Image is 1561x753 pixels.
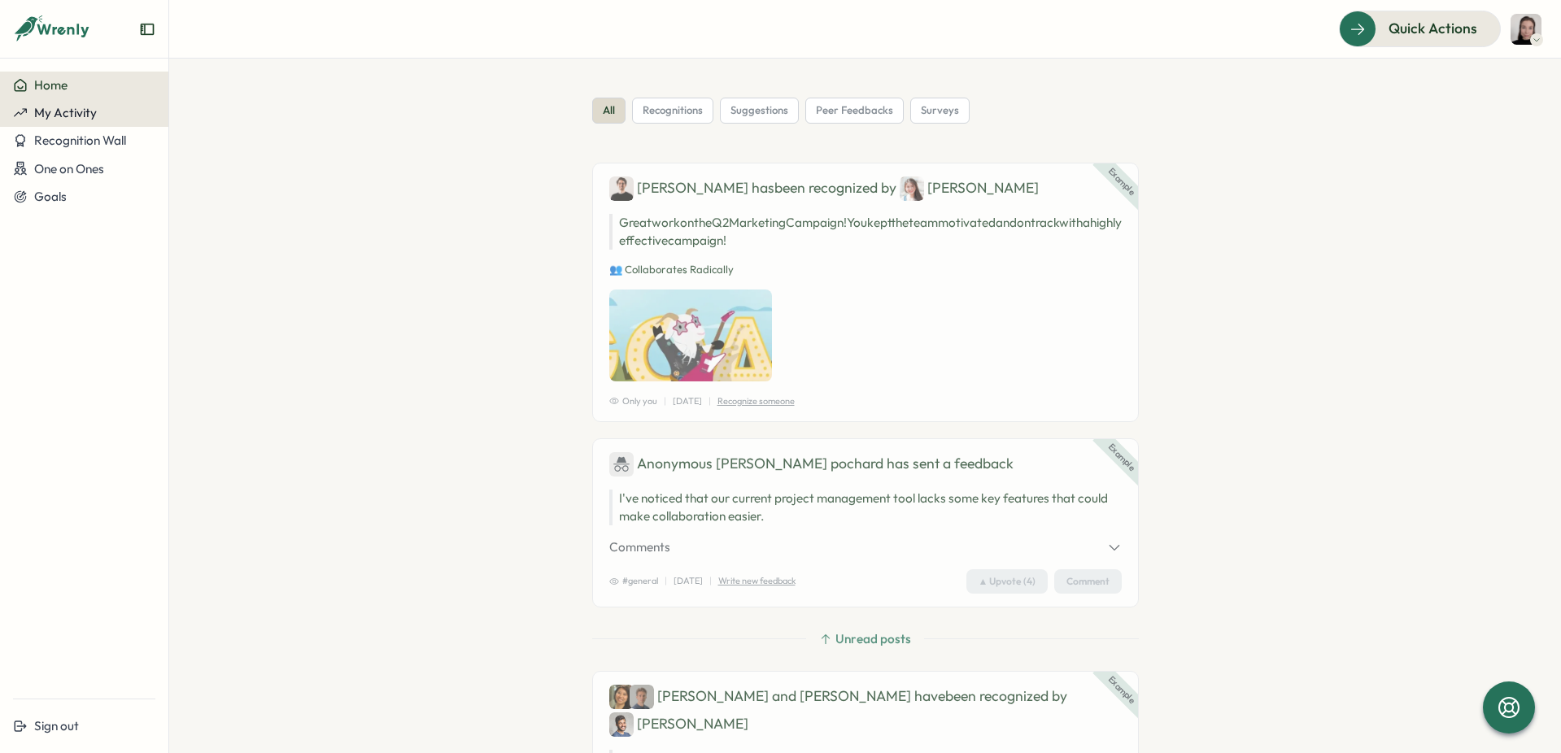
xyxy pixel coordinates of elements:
div: [PERSON_NAME] has been recognized by [609,176,1122,201]
span: recognitions [643,103,703,118]
span: surveys [921,103,959,118]
span: Recognition Wall [34,133,126,148]
span: suggestions [730,103,788,118]
p: Great work on the Q2 Marketing Campaign! You kept the team motivated and on track with a highly e... [609,214,1122,250]
p: | [709,574,712,588]
p: [DATE] [673,394,702,408]
span: peer feedbacks [816,103,893,118]
div: [PERSON_NAME] and [PERSON_NAME] have been recognized by [609,685,1122,737]
button: Quick Actions [1339,11,1501,46]
span: Quick Actions [1389,18,1477,39]
img: Carlos [609,712,634,737]
p: Recognize someone [717,394,795,408]
img: Ben [609,176,634,201]
span: Unread posts [835,630,911,648]
span: #general [609,574,658,588]
img: Jack [630,685,654,709]
span: all [603,103,615,118]
p: Write new feedback [718,574,796,588]
div: [PERSON_NAME] [609,712,748,737]
img: Recognition Image [609,289,772,381]
button: Comments [609,538,1122,556]
p: I've noticed that our current project management tool lacks some key features that could make col... [619,490,1122,525]
img: Maris Raudlam [1511,14,1541,45]
span: One on Ones [34,161,104,176]
img: Jane [900,176,924,201]
p: | [664,394,666,408]
p: 👥 Collaborates Radically [609,263,1122,277]
p: [DATE] [674,574,703,588]
p: | [665,574,667,588]
img: Cassie [609,685,634,709]
div: has sent a feedback [609,452,1122,477]
div: [PERSON_NAME] [900,176,1039,201]
span: Sign out [34,718,79,733]
div: Anonymous [PERSON_NAME] pochard [609,452,883,477]
span: Goals [34,189,67,204]
span: Comments [609,538,670,556]
span: Only you [609,394,657,408]
button: Expand sidebar [139,21,155,37]
span: Home [34,77,68,93]
p: | [709,394,711,408]
span: My Activity [34,105,97,120]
